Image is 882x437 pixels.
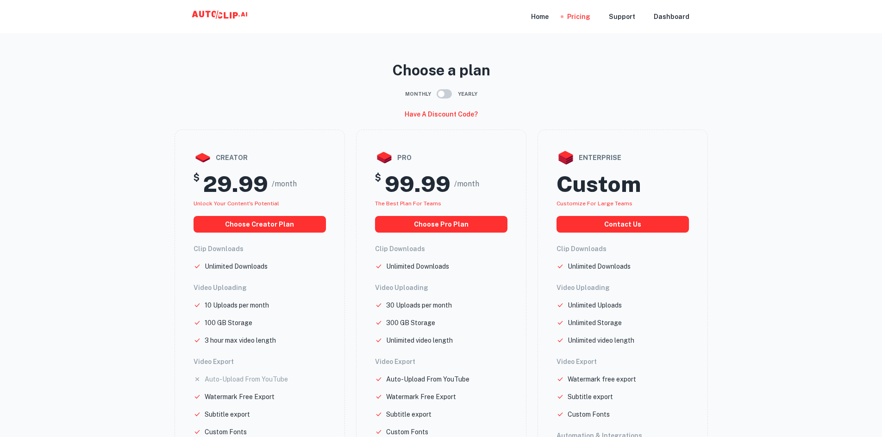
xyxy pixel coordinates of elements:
div: pro [375,148,507,167]
p: Unlimited video length [386,335,453,345]
p: 10 Uploads per month [205,300,269,310]
h2: 99.99 [385,171,450,197]
p: Choose a plan [175,59,708,81]
h6: Video Uploading [194,283,326,293]
p: 100 GB Storage [205,318,252,328]
p: Watermark free export [568,374,636,384]
p: Unlimited video length [568,335,634,345]
span: The best plan for teams [375,200,441,207]
p: Subtitle export [386,409,432,419]
h6: Video Uploading [557,283,689,293]
span: /month [454,178,479,190]
p: Unlimited Downloads [568,261,631,271]
span: Customize for large teams [557,200,632,207]
p: Auto-Upload From YouTube [205,374,288,384]
p: Custom Fonts [205,427,247,437]
p: Subtitle export [568,392,613,402]
button: Have a discount code? [401,106,482,122]
h6: Video Export [557,357,689,367]
p: Unlimited Downloads [205,261,268,271]
div: enterprise [557,148,689,167]
h5: $ [194,171,200,197]
span: /month [272,178,297,190]
p: Unlimited Storage [568,318,622,328]
p: Watermark Free Export [205,392,275,402]
h6: Video Uploading [375,283,507,293]
h2: 29.99 [203,171,268,197]
p: 3 hour max video length [205,335,276,345]
span: Yearly [458,90,477,98]
p: 30 Uploads per month [386,300,452,310]
div: creator [194,148,326,167]
p: Watermark Free Export [386,392,456,402]
span: Monthly [405,90,431,98]
p: Custom Fonts [568,409,610,419]
button: Contact us [557,216,689,233]
h6: Video Export [194,357,326,367]
button: choose creator plan [194,216,326,233]
p: 300 GB Storage [386,318,435,328]
h6: Clip Downloads [194,244,326,254]
h6: Clip Downloads [557,244,689,254]
h2: Custom [557,171,641,197]
h6: Video Export [375,357,507,367]
p: Subtitle export [205,409,250,419]
p: Unlimited Downloads [386,261,449,271]
p: Custom Fonts [386,427,428,437]
span: Unlock your Content's potential [194,200,279,207]
h6: Clip Downloads [375,244,507,254]
p: Unlimited Uploads [568,300,622,310]
p: Auto-Upload From YouTube [386,374,469,384]
button: choose pro plan [375,216,507,233]
h5: $ [375,171,381,197]
h6: Have a discount code? [405,109,478,119]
